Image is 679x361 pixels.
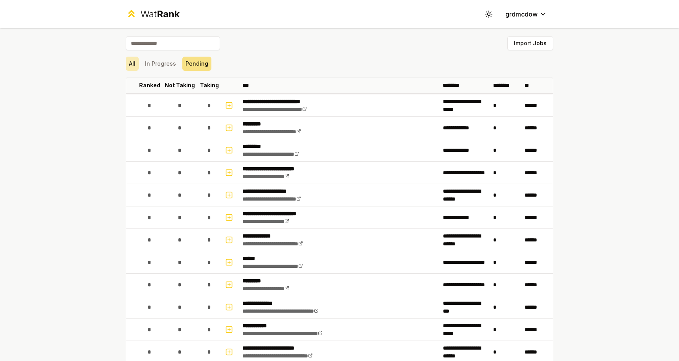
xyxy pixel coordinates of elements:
span: grdmcdow [505,9,538,19]
a: WatRank [126,8,180,20]
p: Ranked [139,81,160,89]
button: grdmcdow [499,7,553,21]
p: Not Taking [165,81,195,89]
button: In Progress [142,57,179,71]
div: Wat [140,8,180,20]
button: All [126,57,139,71]
span: Rank [157,8,180,20]
button: Import Jobs [507,36,553,50]
button: Pending [182,57,211,71]
p: Taking [200,81,219,89]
